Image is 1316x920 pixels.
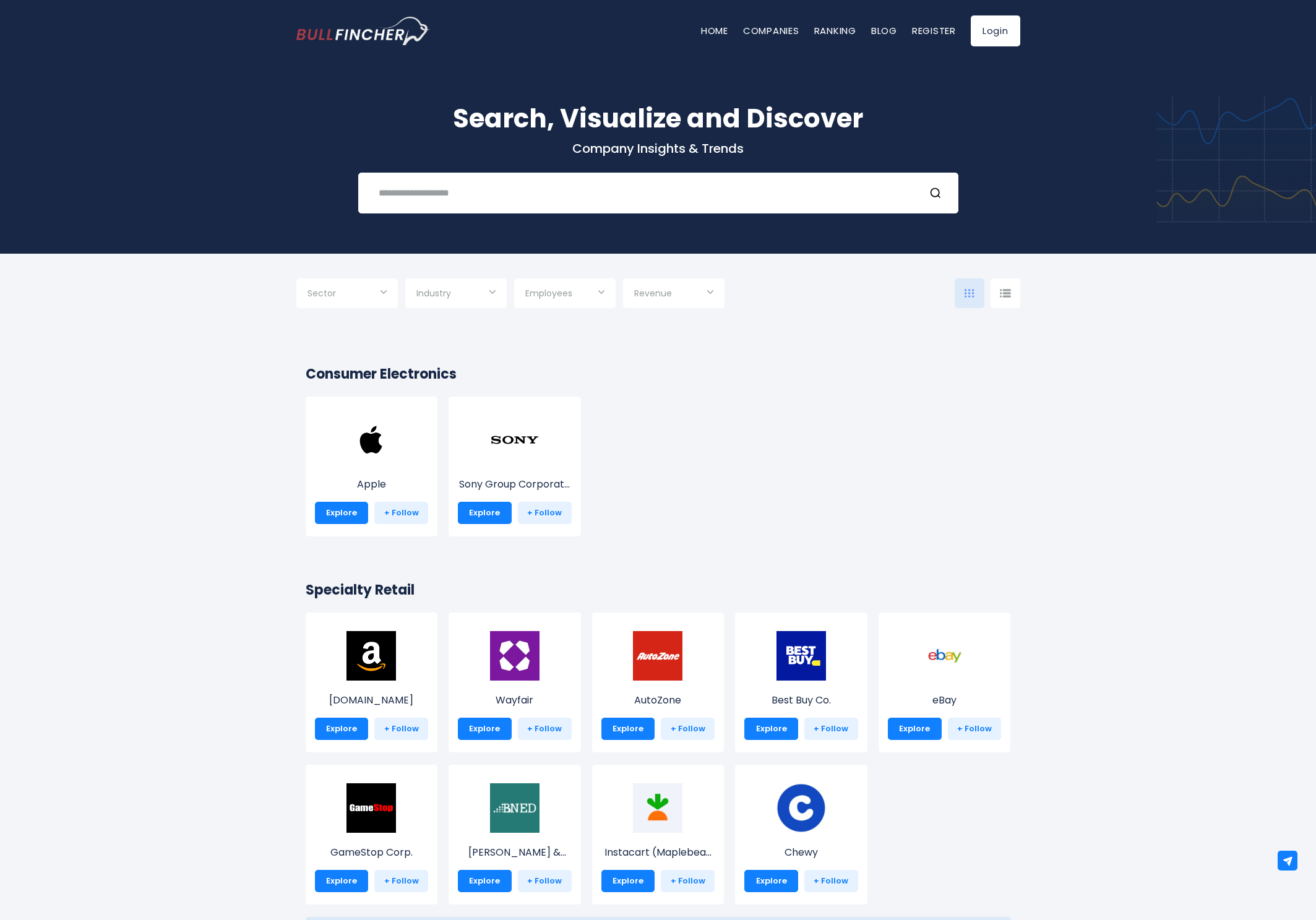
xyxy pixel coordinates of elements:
[601,693,715,708] p: AutoZone
[525,283,604,306] input: Selection
[518,502,572,524] a: + Follow
[888,718,942,740] a: Explore
[701,24,728,37] a: Home
[458,502,512,524] a: Explore
[776,631,826,681] img: BBY.png
[346,631,396,681] img: AMZN.png
[601,654,715,708] a: AutoZone
[634,288,672,299] span: Revenue
[929,185,945,201] button: Search
[965,289,974,298] img: icon-comp-grid.svg
[315,870,369,892] a: Explore
[458,845,572,860] p: Barnes & Noble Education
[307,288,336,299] span: Sector
[315,718,369,740] a: Explore
[458,693,572,708] p: Wayfair
[374,502,428,524] a: + Follow
[315,438,429,492] a: Apple
[633,783,682,833] img: CART.png
[804,718,858,740] a: + Follow
[601,870,655,892] a: Explore
[744,718,798,740] a: Explore
[490,783,540,833] img: BNED.png
[948,718,1002,740] a: + Follow
[490,415,540,465] img: SONY.png
[518,870,572,892] a: + Follow
[744,654,858,708] a: Best Buy Co.
[315,654,429,708] a: [DOMAIN_NAME]
[458,438,572,492] a: Sony Group Corporat...
[458,870,512,892] a: Explore
[744,845,858,860] p: Chewy
[374,870,428,892] a: + Follow
[346,783,396,833] img: GME.png
[296,17,429,45] a: Go to homepage
[374,718,428,740] a: + Follow
[634,283,713,306] input: Selection
[814,24,856,37] a: Ranking
[458,477,572,492] p: Sony Group Corporation
[888,654,1002,708] a: eBay
[315,502,369,524] a: Explore
[306,364,1011,384] h2: Consumer Electronics
[518,718,572,740] a: + Follow
[920,631,970,681] img: EBAY.png
[416,288,451,299] span: Industry
[744,806,858,860] a: Chewy
[776,783,826,833] img: CHWY.jpeg
[490,631,540,681] img: W.png
[458,718,512,740] a: Explore
[661,718,715,740] a: + Follow
[458,654,572,708] a: Wayfair
[315,845,429,860] p: GameStop Corp.
[743,24,799,37] a: Companies
[633,631,682,681] img: AZO.png
[912,24,956,37] a: Register
[296,17,430,45] img: Bullfincher logo
[525,288,572,299] span: Employees
[296,140,1020,157] p: Company Insights & Trends
[346,415,396,465] img: AAPL.png
[971,15,1020,46] a: Login
[296,99,1020,138] h1: Search, Visualize and Discover
[744,693,858,708] p: Best Buy Co.
[315,806,429,860] a: GameStop Corp.
[315,477,429,492] p: Apple
[601,845,715,860] p: Instacart (Maplebear)
[744,870,798,892] a: Explore
[601,718,655,740] a: Explore
[1000,289,1011,298] img: icon-comp-list-view.svg
[458,806,572,860] a: [PERSON_NAME] & [PERSON_NAME] Educ...
[601,806,715,860] a: Instacart (Maplebea...
[804,870,858,892] a: + Follow
[307,283,387,306] input: Selection
[416,283,496,306] input: Selection
[888,693,1002,708] p: eBay
[306,580,1011,600] h2: Specialty Retail
[661,870,715,892] a: + Follow
[871,24,897,37] a: Blog
[315,693,429,708] p: Amazon.com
